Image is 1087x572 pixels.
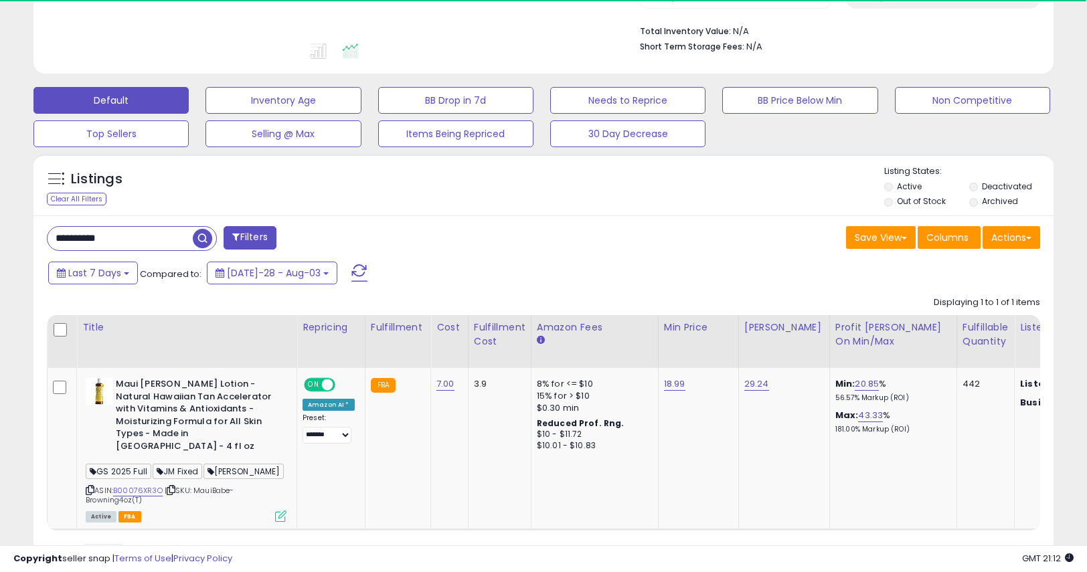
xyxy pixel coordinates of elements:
[118,511,141,522] span: FBA
[835,320,951,349] div: Profit [PERSON_NAME] on Min/Max
[371,378,396,393] small: FBA
[855,377,879,391] a: 20.85
[116,378,278,456] b: Maui [PERSON_NAME] Lotion - Natural Hawaiian Tan Accelerator with Vitamins & Antioxidants - Moist...
[835,425,946,434] p: 181.00% Markup (ROI)
[33,120,189,147] button: Top Sellers
[474,378,521,390] div: 3.9
[86,378,286,520] div: ASIN:
[378,120,533,147] button: Items Being Repriced
[982,195,1018,207] label: Archived
[86,378,112,405] img: 41mHd-+shCL._SL40_.jpg
[963,320,1009,349] div: Fulfillable Quantity
[722,87,877,114] button: BB Price Below Min
[835,378,946,403] div: %
[207,262,337,284] button: [DATE]-28 - Aug-03
[835,377,855,390] b: Min:
[140,268,201,280] span: Compared to:
[835,409,859,421] b: Max:
[13,552,62,565] strong: Copyright
[436,320,463,335] div: Cost
[664,377,685,391] a: 18.99
[537,320,653,335] div: Amazon Fees
[333,379,355,391] span: OFF
[82,320,291,335] div: Title
[537,417,624,429] b: Reduced Prof. Rng.
[983,226,1040,249] button: Actions
[378,87,533,114] button: BB Drop in 7d
[897,195,946,207] label: Out of Stock
[926,231,969,244] span: Columns
[537,390,648,402] div: 15% for > $10
[305,379,322,391] span: ON
[47,193,106,205] div: Clear All Filters
[303,413,355,444] div: Preset:
[33,87,189,114] button: Default
[205,87,361,114] button: Inventory Age
[846,226,916,249] button: Save View
[858,409,883,422] a: 43.33
[895,87,1050,114] button: Non Competitive
[224,226,276,250] button: Filters
[86,485,234,505] span: | SKU: MauiBabe-Browning4oz(T)
[982,181,1032,192] label: Deactivated
[71,170,122,189] h5: Listings
[86,511,116,522] span: All listings currently available for purchase on Amazon
[86,464,151,479] span: GS 2025 Full
[897,181,922,192] label: Active
[537,440,648,452] div: $10.01 - $10.83
[884,165,1054,178] p: Listing States:
[537,335,545,347] small: Amazon Fees.
[835,409,946,434] div: %
[537,429,648,440] div: $10 - $11.72
[664,320,733,335] div: Min Price
[173,552,232,565] a: Privacy Policy
[474,320,525,349] div: Fulfillment Cost
[1020,377,1081,390] b: Listed Price:
[744,377,769,391] a: 29.24
[934,296,1040,309] div: Displaying 1 to 1 of 1 items
[963,378,1004,390] div: 442
[744,320,824,335] div: [PERSON_NAME]
[205,120,361,147] button: Selling @ Max
[153,464,202,479] span: JM Fixed
[68,266,121,280] span: Last 7 Days
[113,485,163,496] a: B00076XR3O
[114,552,171,565] a: Terms of Use
[537,378,648,390] div: 8% for <= $10
[537,402,648,414] div: $0.30 min
[203,464,284,479] span: [PERSON_NAME]
[303,320,359,335] div: Repricing
[550,87,705,114] button: Needs to Reprice
[918,226,981,249] button: Columns
[227,266,321,280] span: [DATE]-28 - Aug-03
[371,320,425,335] div: Fulfillment
[1022,552,1074,565] span: 2025-08-11 21:12 GMT
[303,399,355,411] div: Amazon AI *
[13,553,232,565] div: seller snap | |
[436,377,454,391] a: 7.00
[835,393,946,403] p: 56.57% Markup (ROI)
[829,315,956,368] th: The percentage added to the cost of goods (COGS) that forms the calculator for Min & Max prices.
[550,120,705,147] button: 30 Day Decrease
[48,262,138,284] button: Last 7 Days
